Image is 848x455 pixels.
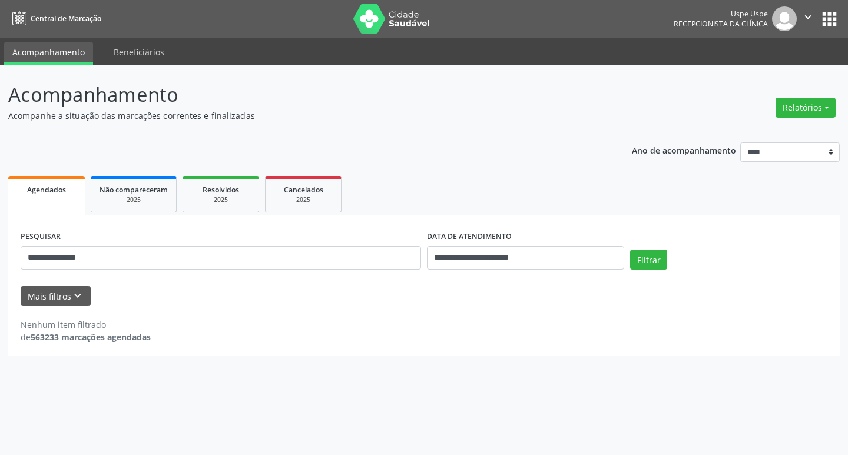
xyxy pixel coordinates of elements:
[801,11,814,24] i: 
[772,6,797,31] img: img
[8,80,590,109] p: Acompanhamento
[100,185,168,195] span: Não compareceram
[819,9,840,29] button: apps
[8,109,590,122] p: Acompanhe a situação das marcações correntes e finalizadas
[8,9,101,28] a: Central de Marcação
[27,185,66,195] span: Agendados
[21,228,61,246] label: PESQUISAR
[674,9,768,19] div: Uspe Uspe
[31,14,101,24] span: Central de Marcação
[71,290,84,303] i: keyboard_arrow_down
[4,42,93,65] a: Acompanhamento
[191,195,250,204] div: 2025
[630,250,667,270] button: Filtrar
[21,318,151,331] div: Nenhum item filtrado
[21,331,151,343] div: de
[797,6,819,31] button: 
[284,185,323,195] span: Cancelados
[105,42,173,62] a: Beneficiários
[776,98,836,118] button: Relatórios
[31,331,151,343] strong: 563233 marcações agendadas
[632,142,736,157] p: Ano de acompanhamento
[427,228,512,246] label: DATA DE ATENDIMENTO
[274,195,333,204] div: 2025
[21,286,91,307] button: Mais filtroskeyboard_arrow_down
[203,185,239,195] span: Resolvidos
[100,195,168,204] div: 2025
[674,19,768,29] span: Recepcionista da clínica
